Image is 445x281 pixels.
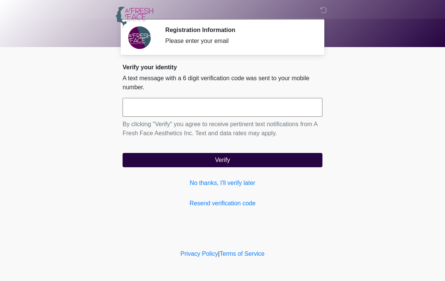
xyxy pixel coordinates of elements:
[219,250,264,257] a: Terms of Service
[123,179,322,188] a: No thanks, I'll verify later
[123,199,322,208] a: Resend verification code
[123,153,322,167] button: Verify
[123,120,322,138] p: By clicking "Verify" you agree to receive pertinent text notifications from A Fresh Face Aestheti...
[123,74,322,92] p: A text message with a 6 digit verification code was sent to your mobile number.
[128,26,151,49] img: Agent Avatar
[165,37,311,46] div: Please enter your email
[123,64,322,71] h2: Verify your identity
[181,250,218,257] a: Privacy Policy
[218,250,219,257] a: |
[115,6,153,29] img: A Fresh Face Aesthetics Inc Logo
